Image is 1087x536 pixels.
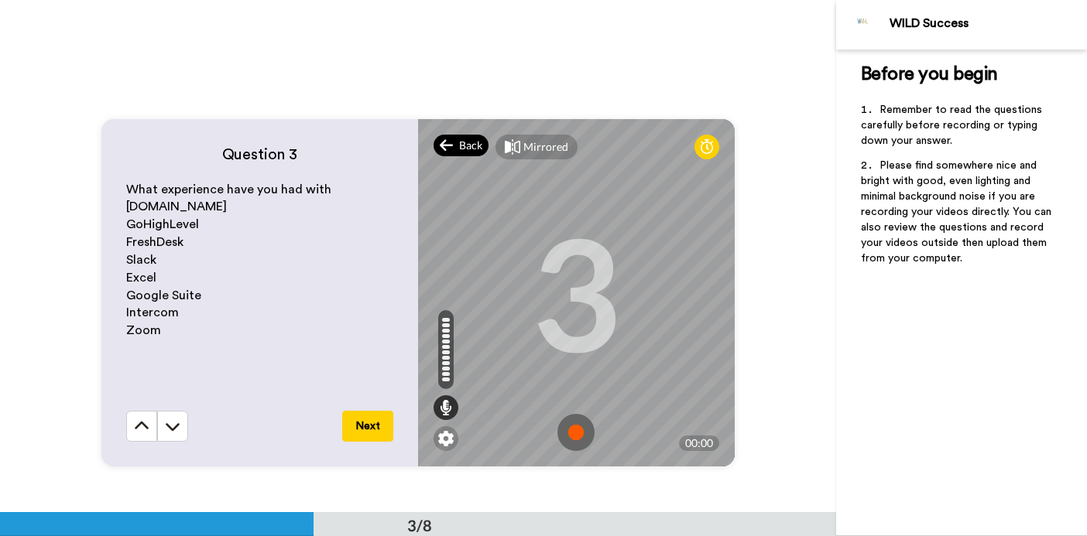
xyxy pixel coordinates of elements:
[459,138,482,153] span: Back
[126,236,183,248] span: FreshDesk
[126,324,161,336] span: Zoom
[126,200,227,213] span: [DOMAIN_NAME]
[438,431,454,446] img: ic_gear.svg
[861,65,998,84] span: Before you begin
[126,289,201,302] span: Google Suite
[861,160,1054,264] span: Please find somewhere nice and bright with good, even lighting and minimal background noise if yo...
[890,16,1086,31] div: WILD Success
[531,234,621,350] div: 3
[126,144,393,166] h4: Question 3
[523,139,568,155] div: Mirrored
[126,254,156,266] span: Slack
[126,183,331,196] span: What experience have you had with
[126,218,199,230] span: GoHighLevel
[342,411,393,442] button: Next
[382,514,457,536] div: 3/8
[434,135,489,156] div: Back
[845,6,882,43] img: Profile Image
[861,104,1045,146] span: Remember to read the questions carefully before recording or typing down your answer.
[557,414,595,451] img: ic_record_start.svg
[126,306,179,319] span: Intercom
[126,271,156,284] span: Excel
[679,435,719,451] div: 00:00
